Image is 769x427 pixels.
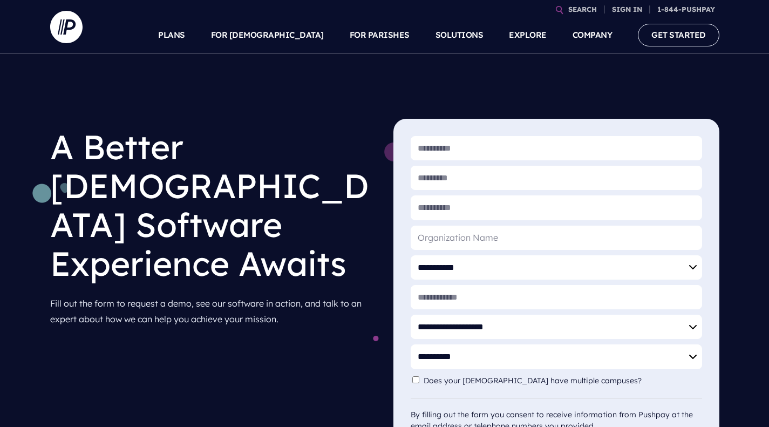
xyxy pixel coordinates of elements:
[50,119,376,292] h1: A Better [DEMOGRAPHIC_DATA] Software Experience Awaits
[509,16,547,54] a: EXPLORE
[411,226,702,250] input: Organization Name
[50,292,376,331] p: Fill out the form to request a demo, see our software in action, and talk to an expert about how ...
[573,16,613,54] a: COMPANY
[424,376,647,385] label: Does your [DEMOGRAPHIC_DATA] have multiple campuses?
[350,16,410,54] a: FOR PARISHES
[211,16,324,54] a: FOR [DEMOGRAPHIC_DATA]
[435,16,484,54] a: SOLUTIONS
[638,24,719,46] a: GET STARTED
[158,16,185,54] a: PLANS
